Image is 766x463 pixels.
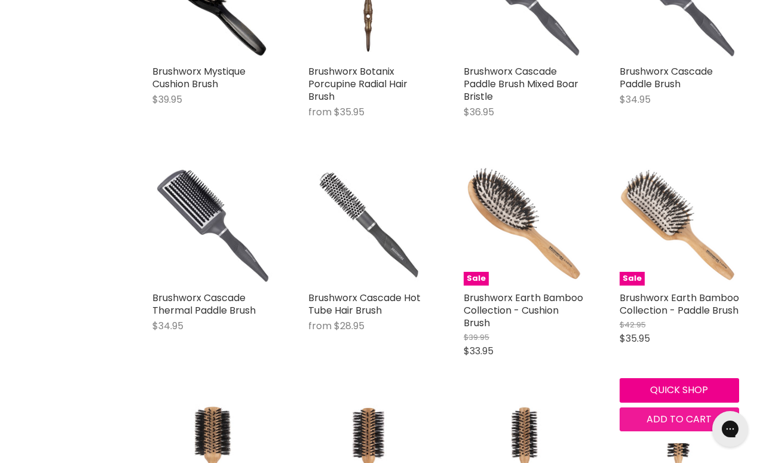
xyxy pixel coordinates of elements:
[308,105,332,119] span: from
[464,272,489,286] span: Sale
[464,167,584,284] img: Brushworx Earth Bamboo Collection - Cushion Brush
[308,291,421,317] a: Brushworx Cascade Hot Tube Hair Brush
[646,412,712,426] span: Add to cart
[620,319,646,330] span: $42.95
[620,65,713,91] a: Brushworx Cascade Paddle Brush
[308,166,428,286] img: Brushworx Cascade Hot Tube Hair Brush
[308,65,407,103] a: Brushworx Botanix Porcupine Radial Hair Brush
[620,407,740,431] button: Add to cart
[620,169,740,283] img: Brushworx Earth Bamboo Collection - Paddle Brush
[464,65,578,103] a: Brushworx Cascade Paddle Brush Mixed Boar Bristle
[152,93,182,106] span: $39.95
[152,291,256,317] a: Brushworx Cascade Thermal Paddle Brush
[152,65,246,91] a: Brushworx Mystique Cushion Brush
[464,332,489,343] span: $39.95
[706,407,754,451] iframe: Gorgias live chat messenger
[334,105,364,119] span: $35.95
[334,319,364,333] span: $28.95
[152,319,183,333] span: $34.95
[464,105,494,119] span: $36.95
[464,344,494,358] span: $33.95
[620,272,645,286] span: Sale
[464,291,583,330] a: Brushworx Earth Bamboo Collection - Cushion Brush
[620,166,740,286] a: Brushworx Earth Bamboo Collection - Paddle BrushSale
[620,93,651,106] span: $34.95
[620,332,650,345] span: $35.95
[620,378,740,402] button: Quick shop
[308,319,332,333] span: from
[620,291,739,317] a: Brushworx Earth Bamboo Collection - Paddle Brush
[464,166,584,286] a: Brushworx Earth Bamboo Collection - Cushion BrushSale
[152,166,272,286] img: Brushworx Cascade Thermal Paddle Brush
